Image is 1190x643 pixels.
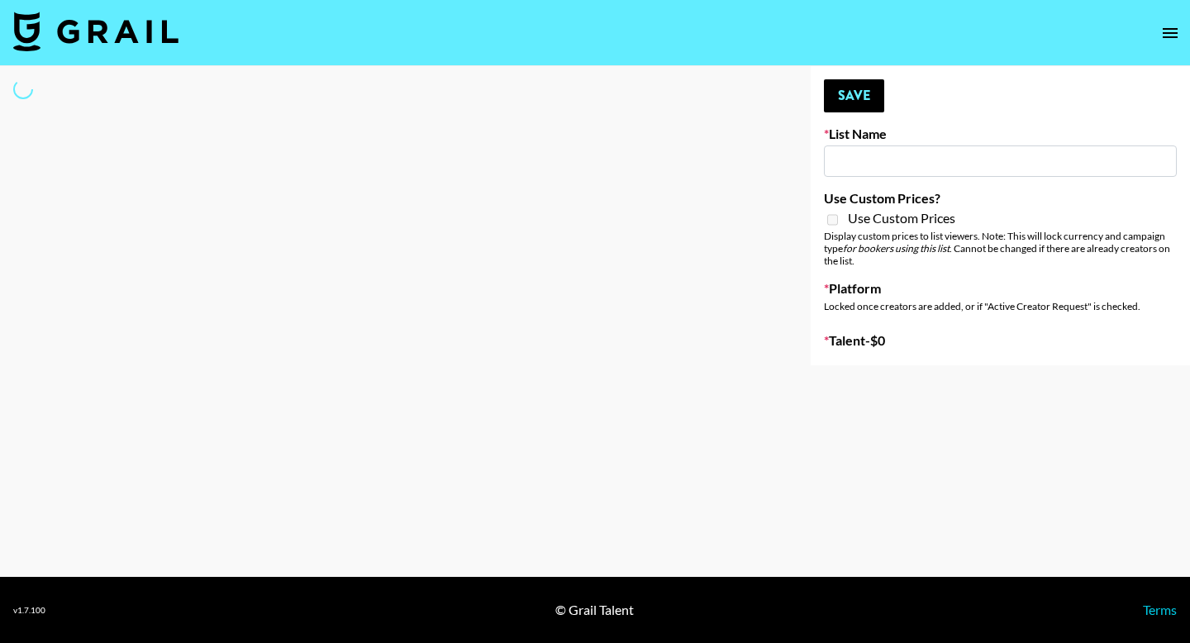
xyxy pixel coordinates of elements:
button: Save [824,79,884,112]
div: v 1.7.100 [13,605,45,616]
div: Display custom prices to list viewers. Note: This will lock currency and campaign type . Cannot b... [824,230,1177,267]
label: Talent - $ 0 [824,332,1177,349]
div: Locked once creators are added, or if "Active Creator Request" is checked. [824,300,1177,312]
label: Use Custom Prices? [824,190,1177,207]
div: © Grail Talent [555,602,634,618]
img: Grail Talent [13,12,178,51]
label: Platform [824,280,1177,297]
span: Use Custom Prices [848,210,955,226]
button: open drawer [1154,17,1187,50]
label: List Name [824,126,1177,142]
a: Terms [1143,602,1177,617]
em: for bookers using this list [843,242,950,255]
